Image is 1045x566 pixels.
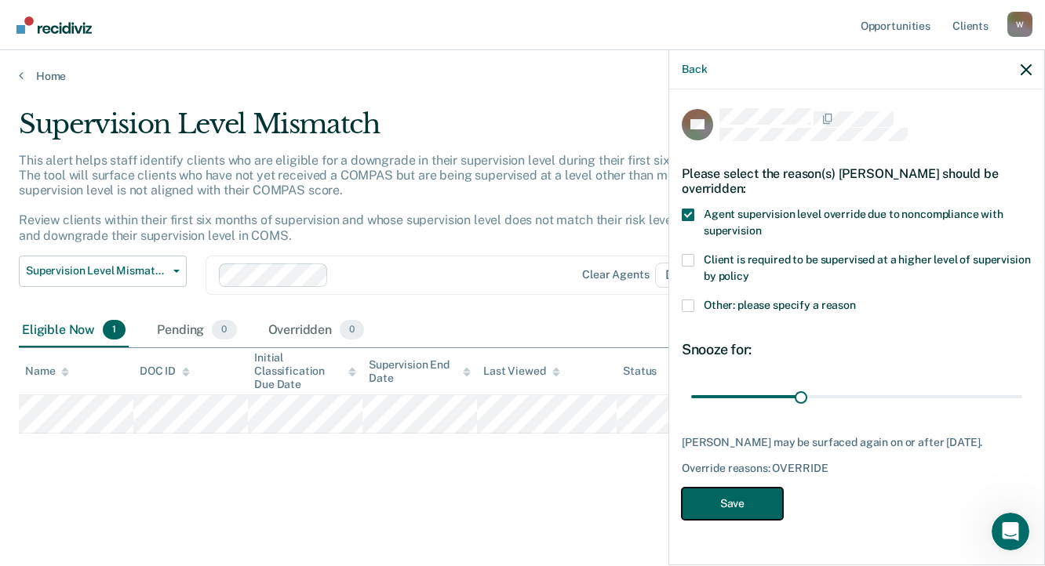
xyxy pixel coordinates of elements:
span: Agent supervision level override due to noncompliance with supervision [704,208,1003,237]
button: Save [682,488,783,520]
a: Home [19,69,1026,83]
div: Eligible Now [19,314,129,348]
div: Override reasons: OVERRIDE [682,462,1032,475]
div: Supervision End Date [369,358,471,385]
button: Profile dropdown button [1007,12,1032,37]
span: Client is required to be supervised at a higher level of supervision by policy [704,253,1030,282]
span: 1 [103,320,126,340]
div: DOC ID [140,365,190,378]
div: Name [25,365,69,378]
p: This alert helps staff identify clients who are eligible for a downgrade in their supervision lev... [19,153,803,243]
button: Back [682,63,707,76]
div: Initial Classification Due Date [254,351,356,390]
div: Status [623,365,657,378]
span: 0 [340,320,364,340]
span: 0 [212,320,236,340]
div: Please select the reason(s) [PERSON_NAME] should be overridden: [682,154,1032,209]
div: Supervision Level Mismatch [19,108,803,153]
span: Other: please specify a reason [704,299,856,311]
div: W [1007,12,1032,37]
span: D5 [655,263,705,288]
div: Last Viewed [483,365,559,378]
div: [PERSON_NAME] may be surfaced again on or after [DATE]. [682,436,1032,449]
iframe: Intercom live chat [992,513,1029,550]
div: Pending [154,314,239,348]
div: Clear agents [582,268,649,281]
div: Overridden [265,314,368,348]
div: Snooze for: [682,341,1032,358]
img: Recidiviz [16,16,92,34]
span: Supervision Level Mismatch [26,264,167,278]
